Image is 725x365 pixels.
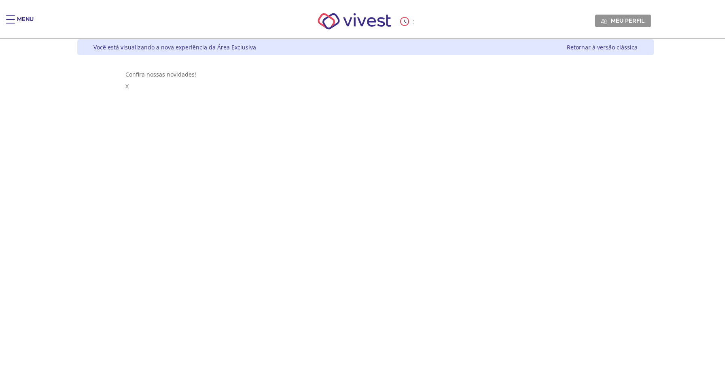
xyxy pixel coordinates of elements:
span: Meu perfil [611,17,644,24]
a: Retornar à versão clássica [567,43,638,51]
div: Vivest [71,39,654,365]
div: Confira nossas novidades! [125,70,606,78]
div: Você está visualizando a nova experiência da Área Exclusiva [93,43,256,51]
div: Menu [17,15,34,32]
span: X [125,82,129,90]
img: Meu perfil [601,18,607,24]
div: : [400,17,416,26]
a: Meu perfil [595,15,651,27]
img: Vivest [309,4,401,38]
